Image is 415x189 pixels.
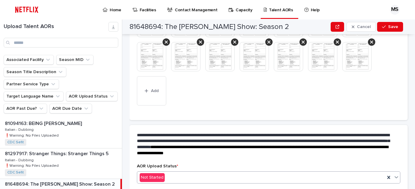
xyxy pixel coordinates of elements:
button: Add [137,76,166,105]
p: ❗️Warning: No Files Uploaded [5,132,60,138]
button: Associated Facility [4,55,54,65]
a: CDC Sefit [7,140,24,144]
p: Italian - Dubbing [5,127,35,132]
h2: 81648694: The [PERSON_NAME] Show: Season 2 [130,23,289,31]
div: Not Started [140,173,165,182]
p: 81648694: The [PERSON_NAME] Show: Season 2 [5,180,116,187]
h1: Upload Talent AORs [4,23,108,30]
p: ❗️Warning: No Files Uploaded [5,162,60,168]
button: Partner Service Type [4,79,59,89]
div: MS [390,5,400,15]
button: Target Language Name [4,91,64,101]
button: Season MID [56,55,94,65]
button: Cancel [347,22,376,32]
span: Cancel [357,25,371,29]
input: Search [4,38,118,48]
span: Add [151,89,159,93]
a: CDC Sefit [7,170,24,175]
button: AOR Past Due? [4,104,47,113]
button: Season Title Description [4,67,66,77]
p: 81094163: BEING [PERSON_NAME] [5,119,83,127]
button: AOR Upload Status [66,91,118,101]
button: AOR Due Date [50,104,92,113]
button: Save [377,22,403,32]
span: Save [388,25,398,29]
span: AOR Upload Status [137,164,178,168]
p: 81297917: Stranger Things: Stranger Things 5 [5,150,110,157]
img: ifQbXi3ZQGMSEF7WDB7W [12,4,41,16]
p: Italian - Dubbing [5,157,35,162]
